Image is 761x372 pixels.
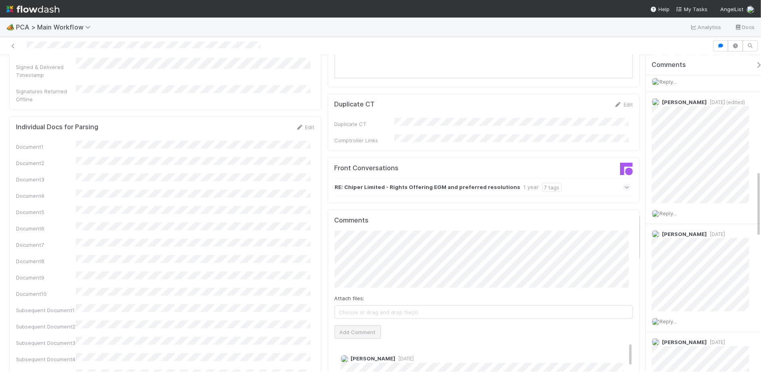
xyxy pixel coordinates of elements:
[650,5,670,13] div: Help
[707,339,725,345] span: [DATE]
[720,6,743,12] span: AngelList
[16,224,76,232] div: Document6
[16,63,76,79] div: Signed & Delivered Timestamp
[690,22,721,32] a: Analytics
[16,208,76,216] div: Document5
[296,124,315,130] a: Edit
[16,175,76,183] div: Document3
[335,164,478,172] h5: Front Conversations
[652,318,660,326] img: avatar_45ea4894-10ca-450f-982d-dabe3bd75b0b.png
[16,306,76,314] div: Subsequent Document1
[16,192,76,200] div: Document4
[747,6,755,14] img: avatar_45ea4894-10ca-450f-982d-dabe3bd75b0b.png
[660,79,677,85] span: Reply...
[660,210,677,217] span: Reply...
[351,355,396,362] span: [PERSON_NAME]
[652,338,660,346] img: avatar_ba0ef937-97b0-4cb1-a734-c46f876909ef.png
[335,217,633,224] h5: Comments
[335,325,381,339] button: Add Comment
[652,230,660,238] img: avatar_d8fc9ee4-bd1b-4062-a2a8-84feb2d97839.png
[335,120,394,128] div: Duplicate CT
[6,2,59,16] img: logo-inverted-e16ddd16eac7371096b0.svg
[16,23,95,31] span: PCA > Main Workflow
[335,183,521,192] strong: RE: Chiper Limited - Rights Offering EGM and preferred resolutions
[16,87,76,103] div: Signatures Returned Offline
[16,323,76,331] div: Subsequent Document2
[396,356,414,362] span: [DATE]
[652,61,686,69] span: Comments
[707,99,745,105] span: [DATE] (edited)
[676,5,707,13] a: My Tasks
[16,274,76,281] div: Document9
[652,210,660,218] img: avatar_45ea4894-10ca-450f-982d-dabe3bd75b0b.png
[662,231,707,237] span: [PERSON_NAME]
[16,355,76,363] div: Subsequent Document4
[16,123,98,131] h5: Individual Docs for Parsing
[6,24,14,30] span: 🏕️
[524,183,539,192] div: 1 year
[335,136,394,144] div: Comptroller Links
[16,241,76,249] div: Document7
[660,318,677,325] span: Reply...
[16,159,76,167] div: Document2
[542,183,562,192] div: 7 tags
[16,339,76,347] div: Subsequent Document3
[614,101,633,108] a: Edit
[16,257,76,265] div: Document8
[662,339,707,345] span: [PERSON_NAME]
[662,99,707,105] span: [PERSON_NAME]
[620,163,633,175] img: front-logo-b4b721b83371efbadf0a.svg
[335,306,633,319] span: Choose or drag and drop file(s)
[707,231,725,237] span: [DATE]
[335,100,375,108] h5: Duplicate CT
[16,290,76,298] div: Document10
[734,22,755,32] a: Docs
[335,294,365,302] label: Attach files:
[652,98,660,106] img: avatar_dd78c015-5c19-403d-b5d7-976f9c2ba6b3.png
[16,143,76,151] div: Document1
[652,78,660,86] img: avatar_45ea4894-10ca-450f-982d-dabe3bd75b0b.png
[341,355,349,363] img: avatar_8c44b08f-3bc4-4c10-8fb8-2c0d4b5a4cd3.png
[676,6,707,12] span: My Tasks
